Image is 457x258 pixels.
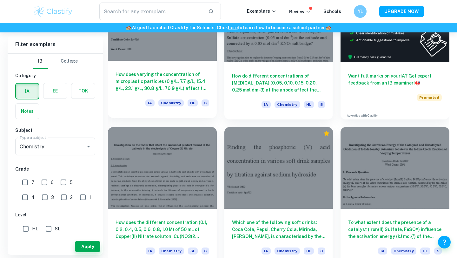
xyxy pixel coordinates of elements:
[15,211,95,218] h6: Level
[51,179,54,186] span: 6
[31,179,34,186] span: 7
[262,248,271,255] span: IA
[434,248,442,255] span: 5
[33,5,73,18] img: Clastify logo
[202,248,209,255] span: 6
[304,101,314,108] span: HL
[420,248,430,255] span: HL
[354,5,367,18] button: YL
[188,99,198,106] span: HL
[275,248,300,255] span: Chemistry
[318,101,325,108] span: 5
[318,248,325,255] span: 3
[232,219,326,240] h6: Which one of the following soft drinks: Coca Cola, Pepsi, Cherry Cola, Mirinda, [PERSON_NAME], is...
[275,101,300,108] span: Chemistry
[438,236,451,248] button: Help and Feedback
[289,8,311,15] p: Review
[43,83,67,98] button: EE
[116,71,209,92] h6: How does varying the concentration of microplastic particles (0 g/L, 7.7 g/L, 15.4 g/L, 23.1 g/L,...
[15,166,95,173] h6: Grade
[188,248,198,255] span: SL
[202,99,209,106] span: 6
[378,248,387,255] span: IA
[304,248,314,255] span: HL
[61,54,78,69] button: College
[348,72,442,86] h6: Want full marks on your IA ? Get expert feedback from an IB examiner!
[75,241,100,252] button: Apply
[228,25,238,30] a: here
[391,248,416,255] span: Chemistry
[415,80,420,85] span: 🎯
[357,8,364,15] h6: YL
[146,248,155,255] span: IA
[348,219,442,240] h6: To what extent does the presence of a catalyst (Iron(II) Sulfate, FeSO¤) influence the activation...
[16,84,39,99] button: IA
[31,194,35,201] span: 4
[126,25,131,30] span: 🏫
[33,54,78,69] div: Filter type choice
[15,127,95,134] h6: Subject
[15,72,95,79] h6: Category
[70,179,73,186] span: 5
[262,101,271,108] span: IA
[323,9,341,14] a: Schools
[417,94,442,101] span: Promoted
[116,219,209,240] h6: How does the different concentration (0.1, 0.2, 0.4, 0.5, 0.6, 0.8, 1.0 M) of 50 mL of Copper(II)...
[84,142,93,151] button: Open
[326,25,331,30] span: 🏫
[232,72,326,93] h6: How do different concentrations of [MEDICAL_DATA] (0.05, 0.10, 0.15, 0.20, 0.25 mol dm-3) at the ...
[145,99,155,106] span: IA
[71,83,95,98] button: TOK
[379,6,424,17] button: UPGRADE NOW
[158,99,184,106] span: Chemistry
[55,225,60,232] span: SL
[51,194,54,201] span: 3
[16,104,39,119] button: Notes
[159,248,184,255] span: Chemistry
[323,130,330,137] div: Premium
[32,225,38,232] span: HL
[70,194,73,201] span: 2
[99,3,203,20] input: Search for any exemplars...
[247,8,276,15] p: Exemplars
[33,54,48,69] button: IB
[89,194,91,201] span: 1
[347,113,378,118] a: Advertise with Clastify
[1,24,456,31] h6: We just launched Clastify for Schools. Click to learn how to become a school partner.
[8,36,103,53] h6: Filter exemplars
[20,135,46,140] label: Type a subject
